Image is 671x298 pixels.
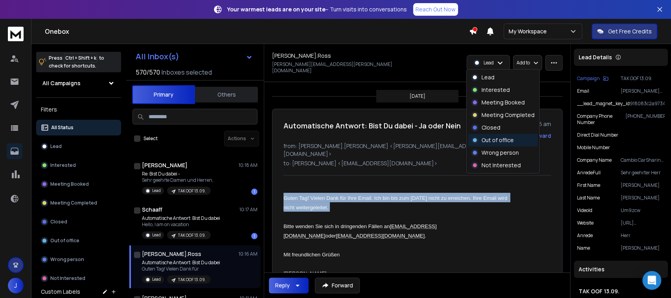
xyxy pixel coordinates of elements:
[482,149,519,157] p: Wrong person
[577,232,593,239] p: anrede
[178,188,206,194] p: TAK OOF 13.09.
[577,75,600,82] p: Campaign
[642,271,661,290] div: Open Intercom Messenger
[178,277,206,283] p: TAK OOF 13.09.
[283,271,327,276] span: [PERSON_NAME]
[142,177,213,183] p: Sehr geehrte Damen und Herren,
[239,251,257,257] p: 10:16 AM
[577,132,618,138] p: Direct Dial Number
[50,219,67,225] p: Closed
[132,85,195,104] button: Primary
[162,68,212,77] h3: Inboxes selected
[283,252,340,258] span: Mit freundlichen Grüßen
[577,101,630,107] p: __lead_magnet_key_id
[621,245,665,251] p: [PERSON_NAME]
[621,170,665,176] p: Sehr geehrter Herr
[50,275,85,282] p: Not Interested
[152,188,161,194] p: Lead
[608,27,652,35] p: Get Free Credits
[227,5,325,13] strong: Your warmest leads are on your site
[275,282,290,289] div: Reply
[142,260,220,266] p: Automatische Antwort: Bist Du dabei
[509,27,550,35] p: My Workspace
[251,188,257,195] div: 1
[152,276,161,282] p: Lead
[577,113,625,126] p: Company Phone Number
[42,79,81,87] h1: All Campaigns
[621,195,665,201] p: [PERSON_NAME]
[239,162,257,168] p: 10:18 AM
[178,232,206,238] p: TAK OOF 13.09.
[579,287,663,295] h1: TAK OOF 13.09.
[336,233,425,239] span: [EMAIL_ADDRESS][DOMAIN_NAME]
[283,159,551,167] p: to: [PERSON_NAME] <[EMAIL_ADDRESS][DOMAIN_NAME]>
[577,195,600,201] p: Last Name
[577,170,601,176] p: anredeFull
[577,88,589,94] p: Email
[625,113,665,126] p: [PHONE_NUMBER]
[574,261,668,278] div: Activities
[482,99,525,106] p: Meeting Booked
[239,207,257,213] p: 10:17 AM
[142,161,188,169] h1: [PERSON_NAME]
[621,207,665,214] p: Um9zcw
[50,143,62,150] p: Lead
[482,111,535,119] p: Meeting Completed
[251,233,257,239] div: 1
[143,135,158,142] label: Select
[142,215,220,221] p: Automatische Antwort: Bist Du dabei
[49,54,104,70] p: Press to check for shortcuts.
[415,5,456,13] p: Reach Out Now
[136,53,179,60] h1: All Inbox(s)
[136,68,160,77] span: 570 / 570
[621,88,665,94] p: [PERSON_NAME][EMAIL_ADDRESS][PERSON_NAME][DOMAIN_NAME]
[50,238,79,244] p: Out of office
[272,61,415,74] p: [PERSON_NAME][EMAIL_ADDRESS][PERSON_NAME][DOMAIN_NAME]
[283,142,551,158] p: from: [PERSON_NAME].[PERSON_NAME] <[PERSON_NAME][EMAIL_ADDRESS][PERSON_NAME][DOMAIN_NAME]>
[577,144,610,151] p: Mobile Number
[142,171,213,177] p: Re: Bist Du dabei -
[283,195,509,210] span: Guten Tag! Vielen Dank für Ihre Email. Ich bin bis zum [DATE] nicht zu erreichen. Ihre Email wird...
[50,162,76,168] p: Interested
[283,223,437,239] span: Bitte wenden Sie sich in dringenden Fällen an oder .
[621,157,665,163] p: Cambio CarSharing Service GmbH
[50,181,89,187] p: Meeting Booked
[142,266,220,272] p: Guten Tag! Vielen Dank für
[621,75,665,82] p: TAK OOF 13.09.
[51,124,74,131] p: All Status
[517,60,530,66] p: Add to
[283,120,461,131] h1: Automatische Antwort: Bist Du dabei - Ja oder Nein
[577,220,594,226] p: Website
[482,161,521,169] p: Not Interested
[8,278,24,293] span: J
[41,288,80,296] h3: Custom Labels
[195,86,258,103] button: Others
[410,93,425,99] p: [DATE]
[579,53,612,61] p: Lead Details
[152,232,161,238] p: Lead
[64,53,97,62] span: Ctrl + Shift + k
[630,101,665,107] p: 918083c2a973486683728f0e93b31343
[529,132,551,140] div: Forward
[8,27,24,41] img: logo
[577,157,612,163] p: Company Name
[50,256,84,263] p: Wrong person
[315,278,360,293] button: Forward
[483,60,494,66] p: Lead
[482,86,510,94] p: Interested
[142,206,162,214] h1: Schaaff
[577,182,600,188] p: First Name
[45,27,469,36] h1: Onebox
[482,124,500,132] p: Closed
[482,136,514,144] p: Out of office
[272,52,331,60] h1: [PERSON_NAME].Ross
[621,232,665,239] p: Herr
[621,220,665,226] p: [URL][DOMAIN_NAME]
[36,104,121,115] h3: Filters
[621,182,665,188] p: [PERSON_NAME]
[142,250,201,258] h1: [PERSON_NAME].Ross
[142,221,220,228] p: Hello, I am on vacation
[577,245,590,251] p: Name
[482,73,495,81] p: Lead
[227,5,407,13] p: – Turn visits into conversations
